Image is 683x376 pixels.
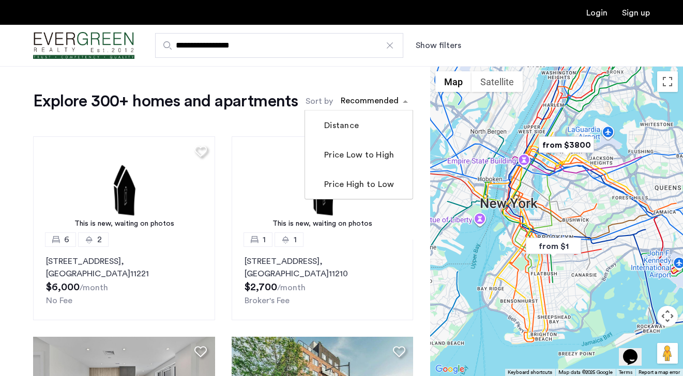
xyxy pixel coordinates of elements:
span: No Fee [46,296,72,305]
a: Terms [619,369,632,376]
button: Toggle fullscreen view [657,71,678,92]
span: $6,000 [46,282,80,292]
div: This is new, waiting on photos [237,218,408,229]
a: 62[STREET_ADDRESS], [GEOGRAPHIC_DATA]11221No Fee [33,240,215,320]
input: Apartment Search [155,33,403,58]
button: Show satellite imagery [472,71,523,92]
iframe: chat widget [619,335,652,366]
label: Price Low to High [322,149,394,161]
button: Drag Pegman onto the map to open Street View [657,343,678,364]
a: 11[STREET_ADDRESS], [GEOGRAPHIC_DATA]11210Broker's Fee [232,240,414,320]
div: This is new, waiting on photos [38,218,210,229]
a: Open this area in Google Maps (opens a new window) [433,363,467,376]
button: Keyboard shortcuts [508,369,552,376]
a: This is new, waiting on photos [33,136,215,240]
p: [STREET_ADDRESS] 11210 [245,255,401,280]
span: 2 [97,233,102,246]
span: $2,700 [245,282,277,292]
ng-select: sort-apartment [336,92,413,111]
button: Map camera controls [657,306,678,326]
label: Price High to Low [322,178,394,191]
sub: /month [80,284,108,292]
button: Show or hide filters [416,39,461,52]
a: Report a map error [639,369,680,376]
span: 1 [263,233,266,246]
span: 1 [294,233,297,246]
a: Registration [622,9,650,17]
ng-dropdown-panel: Options list [305,110,413,199]
a: Login [586,9,608,17]
a: This is new, waiting on photos [232,136,414,240]
div: Recommended [339,95,399,109]
h1: Explore 300+ homes and apartments [33,91,298,112]
p: [STREET_ADDRESS] 11221 [46,255,202,280]
img: 2.gif [232,136,414,240]
div: from $3800 [535,133,598,156]
button: Show street map [435,71,472,92]
img: Google [433,363,467,376]
label: Sort by [306,95,333,107]
div: from $1 [522,234,585,258]
span: 6 [64,233,69,246]
span: Broker's Fee [245,296,290,305]
span: Map data ©2025 Google [558,370,613,375]
a: Cazamio Logo [33,26,134,65]
sub: /month [277,284,306,292]
img: logo [33,26,134,65]
img: 2.gif [33,136,215,240]
label: Distance [322,119,359,132]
